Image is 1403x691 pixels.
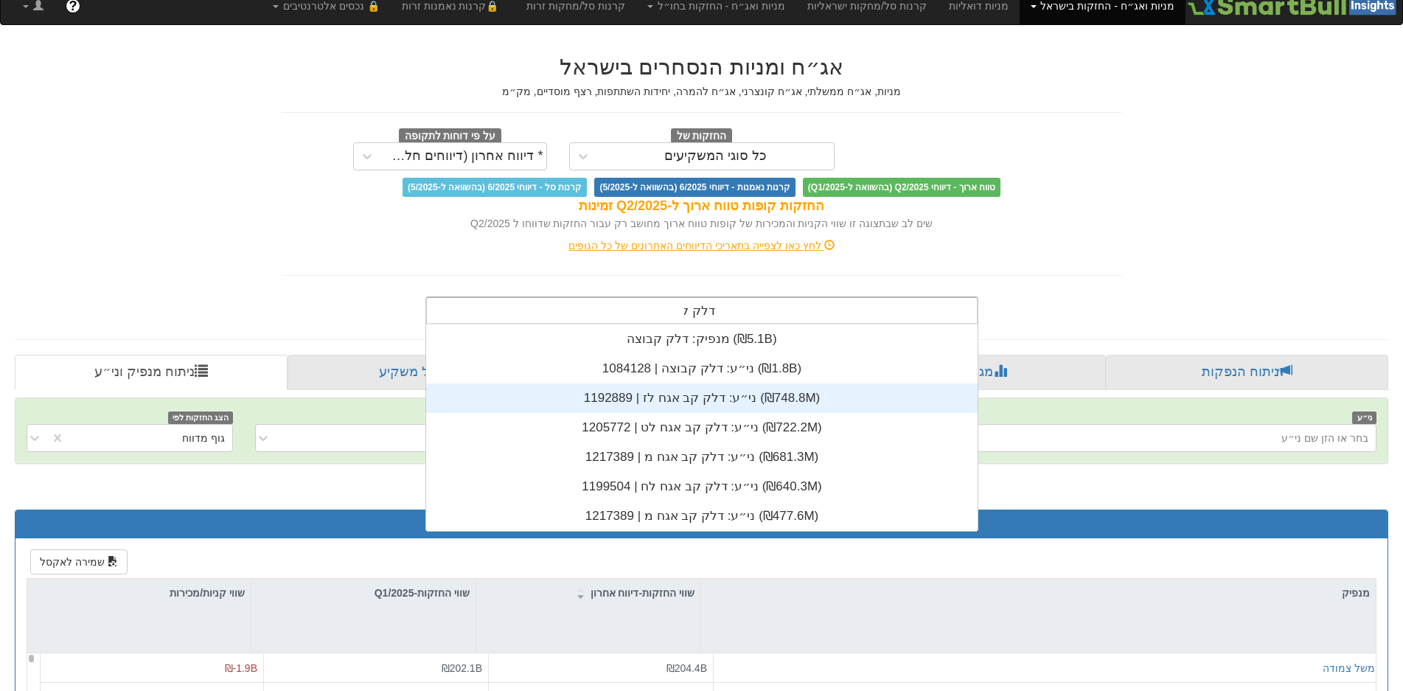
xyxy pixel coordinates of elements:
div: שווי קניות/מכירות [27,579,251,607]
div: ני״ע: ‏דלק קב אגח לח | 1199504 ‎(₪640.3M)‎ [426,472,978,501]
div: ני״ע: ‏דלק קב אגח מ | 1217389 ‎(₪681.3M)‎ [426,442,978,472]
button: שמירה לאקסל [30,549,128,574]
a: ניתוח הנפקות [1106,355,1388,390]
span: הצג החזקות לפי [168,412,233,424]
a: פרופיל משקיע [288,355,565,390]
span: קרנות סל - דיווחי 6/2025 (בהשוואה ל-5/2025) [403,178,587,197]
button: ממשל צמודה [1323,661,1382,676]
h3: סה״כ החזקות לכל מנפיק [27,518,1376,531]
div: כל סוגי המשקיעים [664,149,767,164]
div: החזקות קופות טווח ארוך ל-Q2/2025 זמינות [282,197,1122,216]
div: גוף מדווח [182,431,225,445]
div: ני״ע: ‏דלק קבוצה | 1084128 ‎(₪1.8B)‎ [426,354,978,383]
span: ₪202.1B [442,662,482,674]
a: ניתוח מנפיק וני״ע [15,355,288,390]
div: שים לב שבתצוגה זו שווי הקניות והמכירות של קופות טווח ארוך מחושב רק עבור החזקות שדווחו ל Q2/2025 [282,216,1122,231]
div: grid [426,324,978,531]
span: קרנות נאמנות - דיווחי 6/2025 (בהשוואה ל-5/2025) [594,178,795,197]
div: ני״ע: ‏דלק קב אגח מ | 1217389 ‎(₪477.6M)‎ [426,501,978,531]
span: ₪-1.9B [225,662,257,674]
h5: מניות, אג״ח ממשלתי, אג״ח קונצרני, אג״ח להמרה, יחידות השתתפות, רצף מוסדיים, מק״מ [282,86,1122,97]
div: לחץ כאן לצפייה בתאריכי הדיווחים האחרונים של כל הגופים [271,238,1133,253]
div: שווי החזקות-Q1/2025 [251,579,476,607]
div: בחר או הזן שם ני״ע [1281,431,1368,445]
span: ני״ע [1352,412,1376,424]
div: ני״ע: ‏דלק קב אגח לט | 1205772 ‎(₪722.2M)‎ [426,413,978,442]
div: שווי החזקות-דיווח אחרון [476,579,700,607]
span: החזקות של [671,128,733,145]
div: * דיווח אחרון (דיווחים חלקיים) [384,149,543,164]
span: על פי דוחות לתקופה [399,128,501,145]
div: מנפיק [701,579,1376,607]
div: מנפיק: ‏דלק קבוצה ‎(₪5.1B)‎ [426,324,978,354]
h2: אג״ח ומניות הנסחרים בישראל [282,55,1122,79]
span: טווח ארוך - דיווחי Q2/2025 (בהשוואה ל-Q1/2025) [803,178,1000,197]
span: ₪204.4B [666,662,707,674]
div: ני״ע: ‏דלק קב אגח לז | 1192889 ‎(₪748.8M)‎ [426,383,978,413]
